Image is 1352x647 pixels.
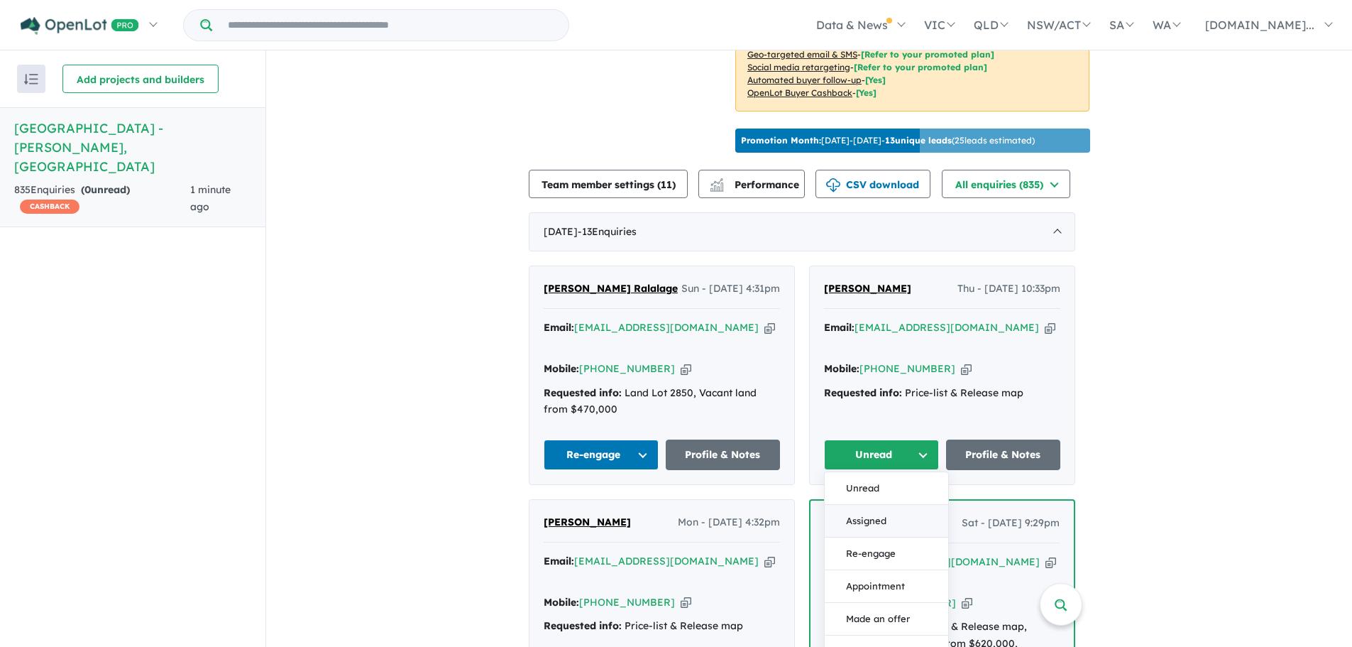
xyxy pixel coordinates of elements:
[190,183,231,213] span: 1 minute ago
[854,62,987,72] span: [Refer to your promoted plan]
[681,595,691,610] button: Copy
[544,362,579,375] strong: Mobile:
[666,440,781,470] a: Profile & Notes
[962,515,1060,532] span: Sat - [DATE] 9:29pm
[544,321,574,334] strong: Email:
[815,170,930,198] button: CSV download
[885,135,952,146] b: 13 unique leads
[764,320,775,335] button: Copy
[544,516,631,528] span: [PERSON_NAME]
[544,385,780,419] div: Land Lot 2850, Vacant land from $470,000
[824,281,911,298] a: [PERSON_NAME]
[544,618,780,635] div: Price-list & Release map
[1045,555,1056,570] button: Copy
[764,554,775,569] button: Copy
[824,362,859,375] strong: Mobile:
[21,17,139,35] img: Openlot PRO Logo White
[698,170,805,198] button: Performance
[825,472,948,505] button: Unread
[544,281,678,298] a: [PERSON_NAME] Ralalage
[741,134,1035,147] p: [DATE] - [DATE] - ( 25 leads estimated)
[14,182,190,216] div: 835 Enquir ies
[824,440,939,470] button: Unread
[681,281,780,298] span: Sun - [DATE] 4:31pm
[81,183,130,196] strong: ( unread)
[824,282,911,295] span: [PERSON_NAME]
[661,178,672,191] span: 11
[825,538,948,570] button: Re-engage
[826,178,840,192] img: download icon
[856,87,876,98] span: [Yes]
[747,49,857,60] u: Geo-targeted email & SMS
[1045,320,1055,335] button: Copy
[825,570,948,603] button: Appointment
[14,119,251,176] h5: [GEOGRAPHIC_DATA] - [PERSON_NAME] , [GEOGRAPHIC_DATA]
[962,596,972,611] button: Copy
[854,321,1039,334] a: [EMAIL_ADDRESS][DOMAIN_NAME]
[544,386,622,399] strong: Requested info:
[544,282,678,295] span: [PERSON_NAME] Ralalage
[824,385,1060,402] div: Price-list & Release map
[946,440,1061,470] a: Profile & Notes
[824,386,902,399] strong: Requested info:
[529,212,1075,252] div: [DATE]
[1205,18,1314,32] span: [DOMAIN_NAME]...
[710,183,724,192] img: bar-chart.svg
[865,75,886,85] span: [Yes]
[957,281,1060,298] span: Thu - [DATE] 10:33pm
[544,514,631,531] a: [PERSON_NAME]
[961,361,972,376] button: Copy
[84,183,91,196] span: 0
[741,135,821,146] b: Promotion Month:
[544,440,659,470] button: Re-engage
[747,62,850,72] u: Social media retargeting
[544,596,579,609] strong: Mobile:
[824,321,854,334] strong: Email:
[710,178,723,186] img: line-chart.svg
[681,361,691,376] button: Copy
[544,619,622,632] strong: Requested info:
[678,514,780,531] span: Mon - [DATE] 4:32pm
[62,65,219,93] button: Add projects and builders
[579,596,675,609] a: [PHONE_NUMBER]
[861,49,994,60] span: [Refer to your promoted plan]
[544,555,574,567] strong: Email:
[825,603,948,636] button: Made an offer
[574,321,759,334] a: [EMAIL_ADDRESS][DOMAIN_NAME]
[747,87,852,98] u: OpenLot Buyer Cashback
[20,200,79,214] span: CASHBACK
[24,74,38,85] img: sort.svg
[712,178,799,191] span: Performance
[215,10,566,40] input: Try estate name, suburb, builder or developer
[574,555,759,567] a: [EMAIL_ADDRESS][DOMAIN_NAME]
[579,362,675,375] a: [PHONE_NUMBER]
[859,362,955,375] a: [PHONE_NUMBER]
[825,505,948,538] button: Assigned
[529,170,688,198] button: Team member settings (11)
[747,75,862,85] u: Automated buyer follow-up
[578,225,637,238] span: - 13 Enquir ies
[942,170,1070,198] button: All enquiries (835)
